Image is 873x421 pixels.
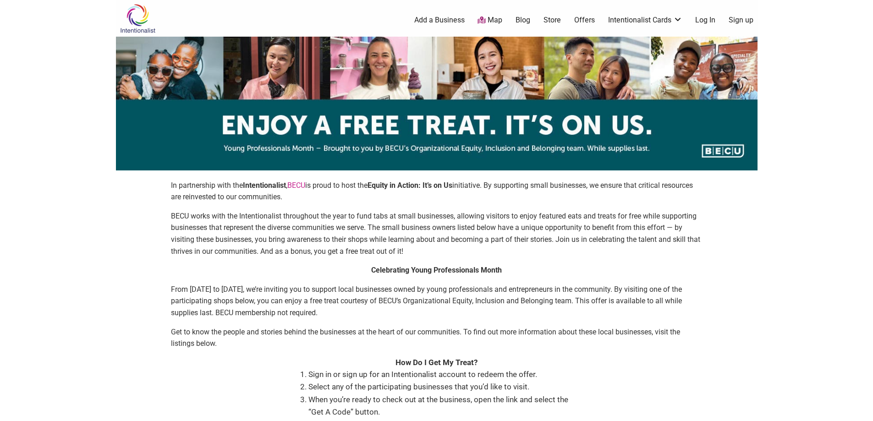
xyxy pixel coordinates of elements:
img: Intentionalist [116,4,159,33]
p: In partnership with the , is proud to host the initiative. By supporting small businesses, we ens... [171,180,703,203]
a: Map [478,15,502,26]
p: Get to know the people and stories behind the businesses at the heart of our communities. To find... [171,326,703,350]
strong: Intentionalist [243,181,286,190]
p: BECU works with the Intentionalist throughout the year to fund tabs at small businesses, allowing... [171,210,703,257]
a: BECU [287,181,305,190]
a: Offers [574,15,595,25]
a: Log In [695,15,715,25]
li: When you’re ready to check out at the business, open the link and select the “Get A Code” button. [308,394,574,418]
a: Blog [516,15,530,25]
a: Add a Business [414,15,465,25]
strong: How Do I Get My Treat? [395,358,478,367]
a: Sign up [729,15,753,25]
a: Store [544,15,561,25]
a: Intentionalist Cards [608,15,682,25]
li: Select any of the participating businesses that you’d like to visit. [308,381,574,393]
strong: Equity in Action: It’s on Us [368,181,452,190]
img: sponsor logo [116,37,758,170]
p: From [DATE] to [DATE], we’re inviting you to support local businesses owned by young professional... [171,284,703,319]
strong: Celebrating Young Professionals Month [371,266,502,274]
li: Sign in or sign up for an Intentionalist account to redeem the offer. [308,368,574,381]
